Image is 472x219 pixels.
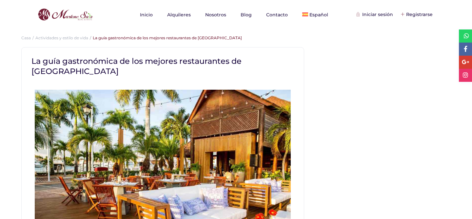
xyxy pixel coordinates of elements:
[35,35,88,40] a: Actividades y estilo de vida
[88,35,242,40] li: La guía gastronómica de los mejores restaurantes de [GEOGRAPHIC_DATA]
[309,12,328,18] span: Español
[21,35,31,40] a: Casa
[31,51,289,76] h1: La guía gastronómica de los mejores restaurantes de [GEOGRAPHIC_DATA]
[401,11,433,18] div: Registrarse
[36,7,94,23] img: logo
[357,11,393,18] div: Iniciar sesión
